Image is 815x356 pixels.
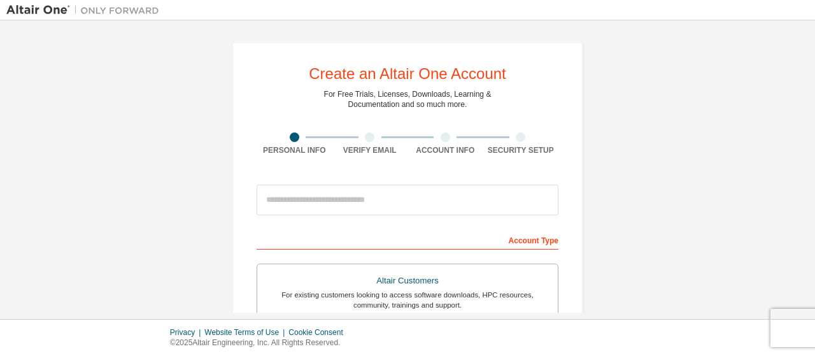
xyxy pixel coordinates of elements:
[483,145,559,155] div: Security Setup
[324,89,492,110] div: For Free Trials, Licenses, Downloads, Learning & Documentation and so much more.
[332,145,408,155] div: Verify Email
[204,327,288,338] div: Website Terms of Use
[309,66,506,82] div: Create an Altair One Account
[170,338,351,348] p: © 2025 Altair Engineering, Inc. All Rights Reserved.
[257,145,332,155] div: Personal Info
[407,145,483,155] div: Account Info
[6,4,166,17] img: Altair One
[265,272,550,290] div: Altair Customers
[265,290,550,310] div: For existing customers looking to access software downloads, HPC resources, community, trainings ...
[170,327,204,338] div: Privacy
[288,327,350,338] div: Cookie Consent
[257,229,558,250] div: Account Type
